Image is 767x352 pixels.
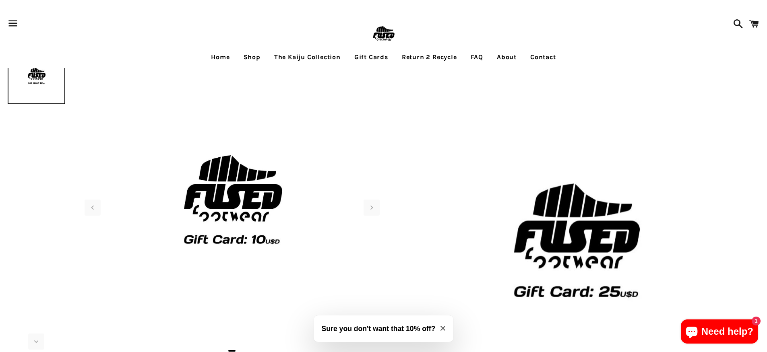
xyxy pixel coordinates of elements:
[491,47,523,67] a: About
[268,47,347,67] a: The Kaiju Collection
[8,47,65,104] img: [3D printed Shoes] - lightweight custom 3dprinted shoes sneakers sandals fused footwear
[364,200,380,216] div: Next slide
[465,47,489,67] a: FAQ
[205,47,236,67] a: Home
[228,350,236,352] span: Go to slide 1
[348,47,394,67] a: Gift Cards
[238,47,267,67] a: Shop
[396,47,463,67] a: Return 2 Recycle
[85,200,101,216] div: Previous slide
[524,47,562,67] a: Contact
[678,319,761,346] inbox-online-store-chat: Shopify online store chat
[370,21,397,47] img: FUSEDfootwear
